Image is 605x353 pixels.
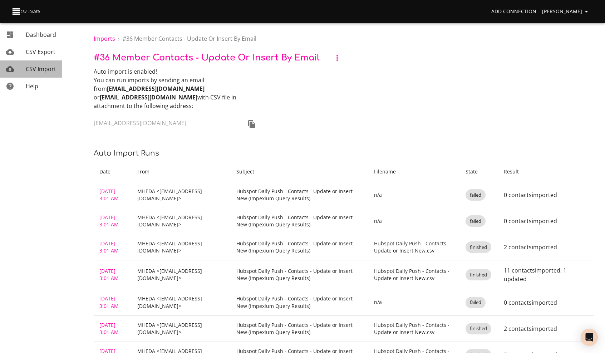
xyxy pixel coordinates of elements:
a: [DATE] 3:01 AM [99,268,119,281]
td: MHEDA <[EMAIL_ADDRESS][DOMAIN_NAME]> [132,289,231,315]
td: Hubspot Daily Push - Contacts - Update or Insert New (Impexium Query Results) [231,289,368,315]
a: [DATE] 3:01 AM [99,188,119,202]
button: [PERSON_NAME] [539,5,594,18]
span: [PERSON_NAME] [542,7,591,16]
span: Dashboard [26,31,56,39]
td: Hubspot Daily Push - Contacts - Update or Insert New (Impexium Query Results) [231,260,368,289]
span: failed [466,218,486,225]
li: › [118,34,120,43]
a: [DATE] 3:01 AM [99,240,119,254]
div: Open Intercom Messenger [581,329,598,346]
th: Result [498,162,594,182]
span: # 36 Member Contacts - Update or Insert by email [123,35,256,43]
a: [DATE] 3:01 AM [99,322,119,335]
td: MHEDA <[EMAIL_ADDRESS][DOMAIN_NAME]> [132,260,231,289]
a: Imports [94,35,115,43]
span: finished [466,244,491,251]
p: 0 contacts imported [504,298,588,307]
a: [DATE] 3:01 AM [99,214,119,228]
span: failed [466,192,486,198]
p: Auto import is enabled! You can run imports by sending an email from or with CSV file in attachme... [94,67,260,110]
td: Hubspot Daily Push - Contacts - Update or Insert New (Impexium Query Results) [231,182,368,208]
td: Hubspot Daily Push - Contacts - Update or Insert New.csv [368,260,460,289]
td: Hubspot Daily Push - Contacts - Update or Insert New (Impexium Query Results) [231,315,368,342]
td: MHEDA <[EMAIL_ADDRESS][DOMAIN_NAME]> [132,315,231,342]
img: CSV Loader [11,6,41,16]
td: MHEDA <[EMAIL_ADDRESS][DOMAIN_NAME]> [132,182,231,208]
button: Copy to clipboard [243,116,260,133]
span: finished [466,271,491,278]
p: 2 contacts imported [504,243,588,251]
span: Auto Import Runs [94,149,159,157]
td: Hubspot Daily Push - Contacts - Update or Insert New (Impexium Query Results) [231,208,368,234]
span: CSV Export [26,48,55,56]
td: n/a [368,289,460,315]
td: Hubspot Daily Push - Contacts - Update or Insert New (Impexium Query Results) [231,234,368,260]
p: 2 contacts imported [504,324,588,333]
p: 0 contacts imported [504,191,588,199]
td: MHEDA <[EMAIL_ADDRESS][DOMAIN_NAME]> [132,234,231,260]
span: finished [466,325,491,332]
span: Add Connection [491,7,536,16]
th: From [132,162,231,182]
a: [DATE] 3:01 AM [99,295,119,309]
a: Add Connection [488,5,539,18]
span: # 36 Member Contacts - Update or Insert by email [94,53,319,63]
span: failed [466,299,486,306]
td: Hubspot Daily Push - Contacts - Update or Insert New.csv [368,315,460,342]
th: Filename [368,162,460,182]
th: State [460,162,498,182]
span: CSV Import [26,65,56,73]
th: Date [94,162,132,182]
strong: [EMAIL_ADDRESS][DOMAIN_NAME] [107,85,205,93]
th: Subject [231,162,368,182]
strong: [EMAIL_ADDRESS][DOMAIN_NAME] [100,93,197,101]
td: MHEDA <[EMAIL_ADDRESS][DOMAIN_NAME]> [132,208,231,234]
span: Help [26,82,38,90]
td: n/a [368,182,460,208]
td: n/a [368,208,460,234]
td: Hubspot Daily Push - Contacts - Update or Insert New.csv [368,234,460,260]
p: 11 contacts imported , 1 updated [504,266,588,283]
p: 0 contacts imported [504,217,588,225]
